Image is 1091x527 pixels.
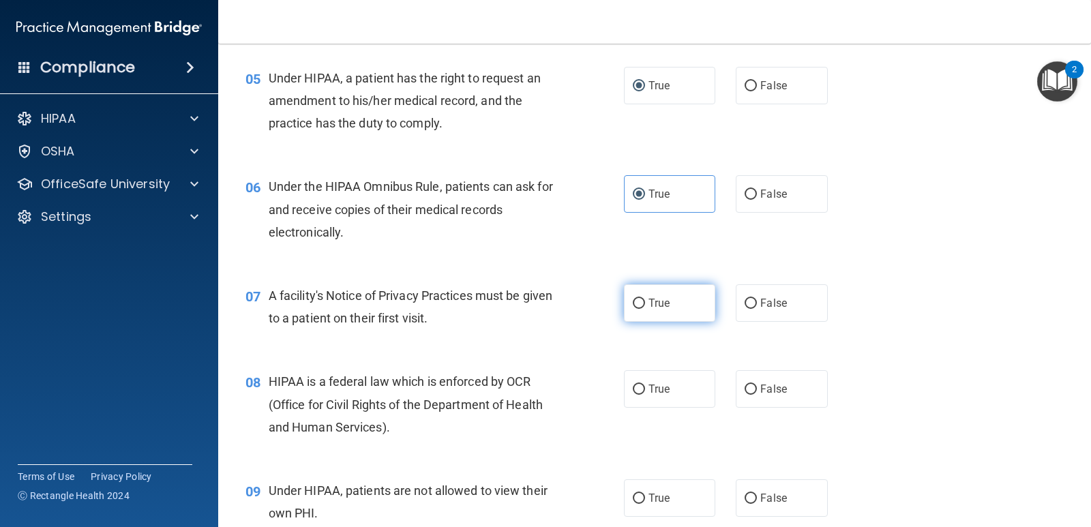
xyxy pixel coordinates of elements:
input: False [745,385,757,395]
a: HIPAA [16,110,198,127]
p: HIPAA [41,110,76,127]
p: Settings [41,209,91,225]
span: HIPAA is a federal law which is enforced by OCR (Office for Civil Rights of the Department of Hea... [269,374,543,434]
span: False [760,187,787,200]
span: True [648,297,670,310]
a: Terms of Use [18,470,74,483]
iframe: Drift Widget Chat Controller [855,430,1075,485]
a: OfficeSafe University [16,176,198,192]
span: 05 [245,71,260,87]
span: True [648,492,670,505]
a: Settings [16,209,198,225]
input: False [745,494,757,504]
input: False [745,299,757,309]
span: False [760,492,787,505]
button: Open Resource Center, 2 new notifications [1037,61,1077,102]
span: 08 [245,374,260,391]
span: Ⓒ Rectangle Health 2024 [18,489,130,502]
span: Under HIPAA, patients are not allowed to view their own PHI. [269,483,548,520]
span: 09 [245,483,260,500]
input: False [745,190,757,200]
span: 06 [245,179,260,196]
span: Under the HIPAA Omnibus Rule, patients can ask for and receive copies of their medical records el... [269,179,553,239]
a: OSHA [16,143,198,160]
input: True [633,494,645,504]
p: OfficeSafe University [41,176,170,192]
span: 07 [245,288,260,305]
span: False [760,382,787,395]
span: False [760,297,787,310]
h4: Compliance [40,58,135,77]
div: 2 [1072,70,1077,87]
a: Privacy Policy [91,470,152,483]
input: True [633,81,645,91]
input: True [633,385,645,395]
input: False [745,81,757,91]
input: True [633,190,645,200]
span: True [648,187,670,200]
span: True [648,382,670,395]
span: A facility's Notice of Privacy Practices must be given to a patient on their first visit. [269,288,552,325]
p: OSHA [41,143,75,160]
input: True [633,299,645,309]
span: Under HIPAA, a patient has the right to request an amendment to his/her medical record, and the p... [269,71,541,130]
img: PMB logo [16,14,202,42]
span: False [760,79,787,92]
span: True [648,79,670,92]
